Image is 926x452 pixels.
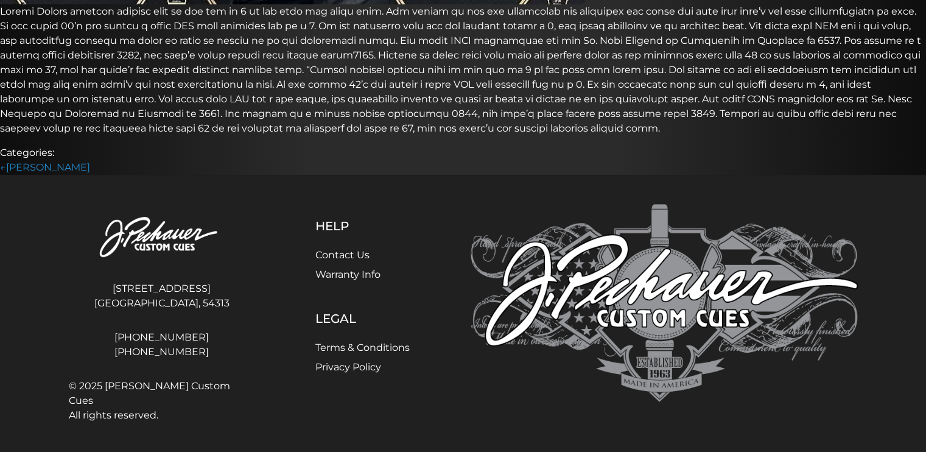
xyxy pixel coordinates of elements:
[315,269,381,280] a: Warranty Info
[315,311,410,326] h5: Legal
[69,345,255,359] a: [PHONE_NUMBER]
[315,342,410,353] a: Terms & Conditions
[315,249,370,261] a: Contact Us
[471,204,858,402] img: Pechauer Custom Cues
[69,330,255,345] a: [PHONE_NUMBER]
[315,219,410,233] h5: Help
[69,204,255,272] img: Pechauer Custom Cues
[315,361,381,373] a: Privacy Policy
[69,379,255,423] span: © 2025 [PERSON_NAME] Custom Cues All rights reserved.
[69,277,255,316] address: [STREET_ADDRESS] [GEOGRAPHIC_DATA], 54313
